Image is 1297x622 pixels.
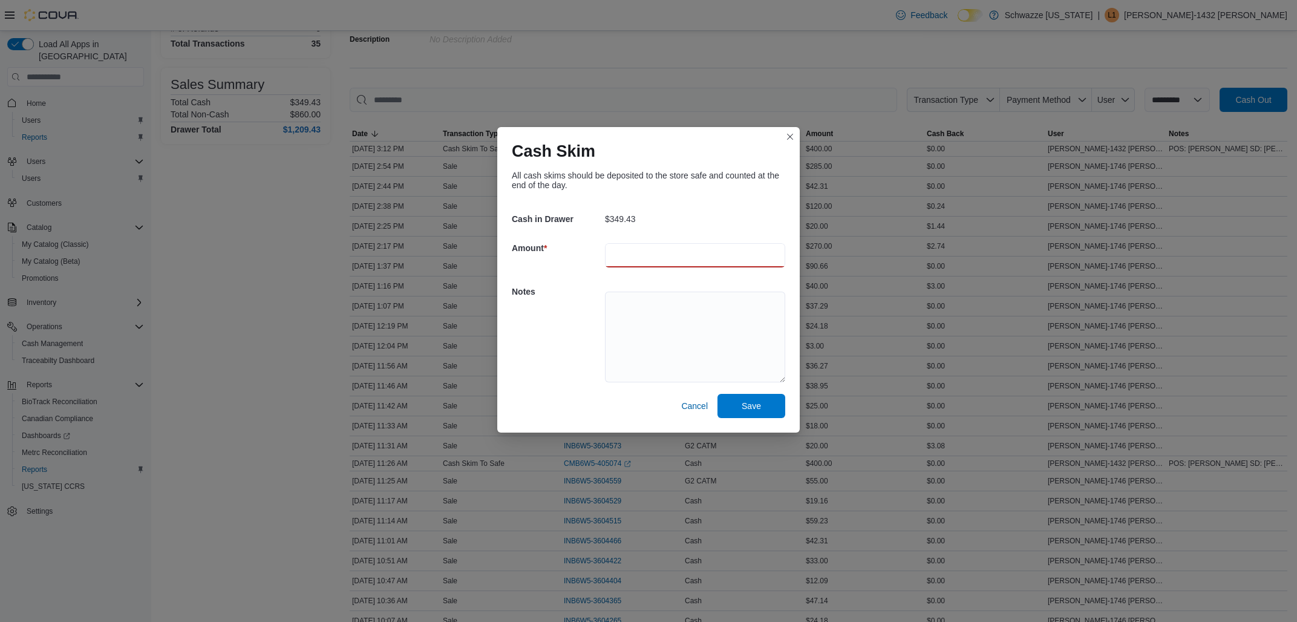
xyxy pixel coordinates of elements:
p: $349.43 [605,214,636,224]
h5: Notes [512,280,603,304]
button: Save [717,394,785,418]
button: Closes this modal window [783,129,797,144]
div: All cash skims should be deposited to the store safe and counted at the end of the day. [512,171,785,190]
h5: Amount [512,236,603,260]
h1: Cash Skim [512,142,595,161]
h5: Cash in Drawer [512,207,603,231]
span: Save [742,400,761,412]
span: Cancel [681,400,708,412]
button: Cancel [676,394,713,418]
